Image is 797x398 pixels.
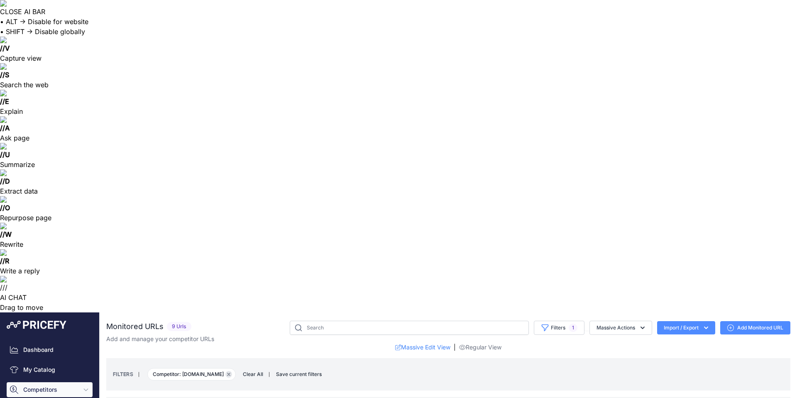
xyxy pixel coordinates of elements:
a: My Catalog [7,362,93,377]
button: Competitors [7,382,93,397]
a: Add Monitored URL [720,321,790,334]
img: Pricefy Logo [7,321,66,329]
input: Search [290,321,529,335]
button: Filters1 [534,321,584,335]
button: Import / Export [657,321,715,334]
small: | [133,372,144,377]
button: Massive Actions [589,321,652,335]
a: Dashboard [7,342,93,357]
a: Regular View [459,343,501,351]
span: 1 [569,324,577,332]
span: Competitors [23,386,78,394]
button: Clear All [239,370,267,378]
small: | [269,372,270,377]
h2: Monitored URLs [106,321,164,332]
span: Save current filters [276,371,322,377]
p: Add and manage your competitor URLs [106,335,214,343]
span: Competitor: [DOMAIN_NAME] [147,368,236,381]
small: FILTERS [113,371,133,377]
span: | [454,343,456,351]
a: Massive Edit View [395,343,450,351]
span: 9 Urls [167,322,191,332]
